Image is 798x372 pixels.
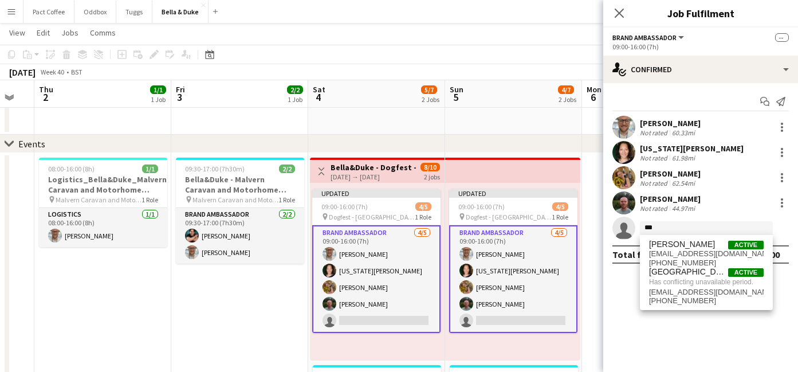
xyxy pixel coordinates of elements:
[612,42,789,51] div: 09:00-16:00 (7h)
[48,165,95,173] span: 08:00-16:00 (8h)
[466,213,552,221] span: Dogfest - [GEOGRAPHIC_DATA]
[312,225,441,333] app-card-role: Brand Ambassador4/509:00-16:00 (7h)[PERSON_NAME][US_STATE][PERSON_NAME][PERSON_NAME][PERSON_NAME]
[176,84,185,95] span: Fri
[151,95,166,104] div: 1 Job
[5,25,30,40] a: View
[37,91,53,104] span: 2
[458,202,505,211] span: 09:00-16:00 (7h)
[321,202,368,211] span: 09:00-16:00 (7h)
[649,267,728,277] span: Mat Castle
[612,249,651,260] div: Total fee
[603,6,798,21] h3: Job Fulfilment
[39,174,167,195] h3: Logistics_Bella&Duke_Malvern Caravan and Motorhome Show
[649,296,764,306] span: +447503087669
[39,208,167,247] app-card-role: Logistics1/108:00-16:00 (8h)[PERSON_NAME]
[9,66,36,78] div: [DATE]
[649,240,715,249] span: Matthew Blaney
[39,158,167,247] app-job-card: 08:00-16:00 (8h)1/1Logistics_Bella&Duke_Malvern Caravan and Motorhome Show Malvern Caravan and Mo...
[422,95,439,104] div: 2 Jobs
[640,143,744,154] div: [US_STATE][PERSON_NAME]
[329,213,415,221] span: Dogfest - [GEOGRAPHIC_DATA]
[640,118,701,128] div: [PERSON_NAME]
[312,189,441,198] div: Updated
[61,28,78,38] span: Jobs
[185,165,245,173] span: 09:30-17:00 (7h30m)
[141,195,158,204] span: 1 Role
[176,158,304,264] app-job-card: 09:30-17:00 (7h30m)2/2Bella&Duke - Malvern Caravan and Motorhome Show Malvern Caravan and Motorho...
[670,179,697,187] div: 62.54mi
[450,84,463,95] span: Sun
[331,173,416,181] div: [DATE] → [DATE]
[312,189,441,333] app-job-card: Updated09:00-16:00 (7h)4/5 Dogfest - [GEOGRAPHIC_DATA]1 RoleBrand Ambassador4/509:00-16:00 (7h)[P...
[415,213,431,221] span: 1 Role
[85,25,120,40] a: Comms
[640,204,670,213] div: Not rated
[587,84,602,95] span: Mon
[176,208,304,264] app-card-role: Brand Ambassador2/209:30-17:00 (7h30m)[PERSON_NAME][PERSON_NAME]
[612,33,677,42] span: Brand Ambassador
[449,189,577,333] app-job-card: Updated09:00-16:00 (7h)4/5 Dogfest - [GEOGRAPHIC_DATA]1 RoleBrand Ambassador4/509:00-16:00 (7h)[P...
[640,194,701,204] div: [PERSON_NAME]
[287,85,303,94] span: 2/2
[9,28,25,38] span: View
[313,84,325,95] span: Sat
[18,138,45,150] div: Events
[90,28,116,38] span: Comms
[449,189,577,198] div: Updated
[640,169,701,179] div: [PERSON_NAME]
[612,33,686,42] button: Brand Ambassador
[420,163,440,171] span: 8/10
[640,179,670,187] div: Not rated
[32,25,54,40] a: Edit
[38,68,66,76] span: Week 40
[640,128,670,137] div: Not rated
[74,1,116,23] button: Oddbox
[649,249,764,259] span: blaneymatthew2@gmail.com
[39,84,53,95] span: Thu
[558,85,574,94] span: 4/7
[37,28,50,38] span: Edit
[56,195,141,204] span: Malvern Caravan and Motorhome Show
[552,213,568,221] span: 1 Role
[670,154,697,162] div: 61.98mi
[670,128,697,137] div: 60.33mi
[142,165,158,173] span: 1/1
[424,171,440,181] div: 2 jobs
[23,1,74,23] button: Pact Coffee
[559,95,576,104] div: 2 Jobs
[728,268,764,277] span: Active
[649,277,764,287] span: Has conflicting unavailable period.
[421,85,437,94] span: 5/7
[649,259,764,268] span: +447858497277
[311,91,325,104] span: 4
[288,95,302,104] div: 1 Job
[448,91,463,104] span: 5
[174,91,185,104] span: 3
[775,33,789,42] span: --
[603,56,798,83] div: Confirmed
[670,204,697,213] div: 44.97mi
[279,165,295,173] span: 2/2
[176,174,304,195] h3: Bella&Duke - Malvern Caravan and Motorhome Show
[278,195,295,204] span: 1 Role
[585,91,602,104] span: 6
[152,1,209,23] button: Bella & Duke
[116,1,152,23] button: Tuggs
[449,225,577,333] app-card-role: Brand Ambassador4/509:00-16:00 (7h)[PERSON_NAME][US_STATE][PERSON_NAME][PERSON_NAME][PERSON_NAME]
[150,85,166,94] span: 1/1
[192,195,278,204] span: Malvern Caravan and Motorhome Show
[640,154,670,162] div: Not rated
[71,68,82,76] div: BST
[552,202,568,211] span: 4/5
[57,25,83,40] a: Jobs
[728,241,764,249] span: Active
[649,288,764,297] span: mathewtcastle@googlemail.com
[415,202,431,211] span: 4/5
[331,162,416,173] h3: Bella&Duke - Dogfest - [GEOGRAPHIC_DATA] (Team 1)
